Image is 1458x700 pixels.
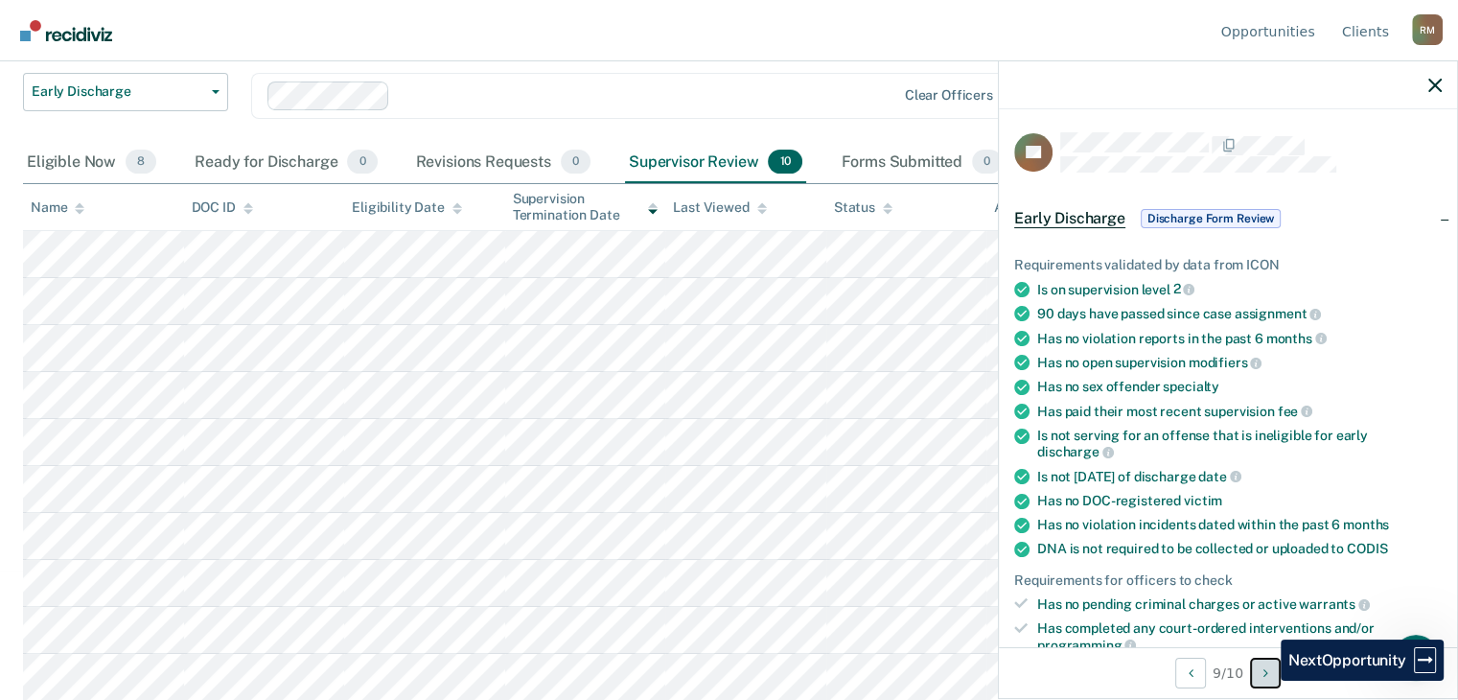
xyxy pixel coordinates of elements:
[1173,281,1195,296] span: 2
[1299,596,1370,612] span: warrants
[837,142,1006,184] div: Forms Submitted
[905,87,993,104] div: Clear officers
[1037,281,1442,298] div: Is on supervision level
[1014,572,1442,589] div: Requirements for officers to check
[1037,403,1442,420] div: Has paid their most recent supervision
[1235,306,1321,321] span: assignment
[32,83,204,100] span: Early Discharge
[1014,257,1442,273] div: Requirements validated by data from ICON
[834,199,892,216] div: Status
[999,188,1457,249] div: Early DischargeDischarge Form Review
[1037,330,1442,347] div: Has no violation reports in the past 6
[1250,658,1281,688] button: Next Opportunity
[972,150,1002,175] span: 0
[1175,658,1206,688] button: Previous Opportunity
[1189,355,1262,370] span: modifiers
[191,142,381,184] div: Ready for Discharge
[1037,620,1442,653] div: Has completed any court-ordered interventions and/or
[347,150,377,175] span: 0
[561,150,590,175] span: 0
[1037,595,1442,613] div: Has no pending criminal charges or active
[1037,444,1114,459] span: discharge
[768,150,802,175] span: 10
[673,199,766,216] div: Last Viewed
[1037,541,1442,557] div: DNA is not required to be collected or uploaded to
[31,199,84,216] div: Name
[192,199,253,216] div: DOC ID
[1163,379,1219,394] span: specialty
[1037,468,1442,485] div: Is not [DATE] of discharge
[1037,493,1442,509] div: Has no DOC-registered
[1278,404,1312,419] span: fee
[1037,305,1442,322] div: 90 days have passed since case
[1037,354,1442,371] div: Has no open supervision
[1037,517,1442,533] div: Has no violation incidents dated within the past 6
[994,199,1084,216] div: Assigned to
[1037,379,1442,395] div: Has no sex offender
[1037,638,1136,653] span: programming
[1343,517,1389,532] span: months
[1141,209,1281,228] span: Discharge Form Review
[1347,541,1387,556] span: CODIS
[1412,14,1443,45] button: Profile dropdown button
[1412,14,1443,45] div: R M
[999,647,1457,698] div: 9 / 10
[126,150,156,175] span: 8
[1014,209,1125,228] span: Early Discharge
[412,142,594,184] div: Revisions Requests
[1198,469,1240,484] span: date
[23,142,160,184] div: Eligible Now
[513,191,659,223] div: Supervision Termination Date
[1184,493,1222,508] span: victim
[1393,635,1439,681] iframe: Intercom live chat
[1266,331,1327,346] span: months
[20,20,112,41] img: Recidiviz
[352,199,462,216] div: Eligibility Date
[625,142,806,184] div: Supervisor Review
[1037,428,1442,460] div: Is not serving for an offense that is ineligible for early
